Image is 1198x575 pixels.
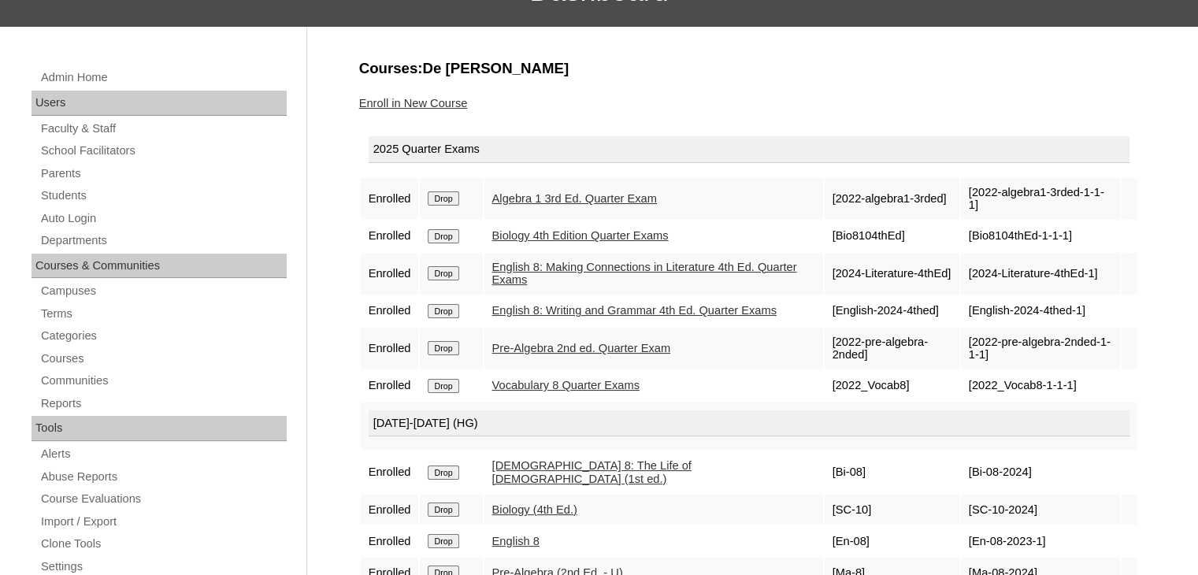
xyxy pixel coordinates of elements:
a: English 8: Making Connections in Literature 4th Ed. Quarter Exams [492,261,797,287]
input: Drop [428,341,458,355]
td: [2022_Vocab8-1-1-1] [961,371,1120,401]
td: Enrolled [361,221,419,251]
a: Communities [39,371,287,391]
a: School Facilitators [39,141,287,161]
td: [Bi-08] [825,451,959,493]
td: [2022-pre-algebra-2nded-1-1-1] [961,328,1120,369]
td: [Bio8104thEd] [825,221,959,251]
a: Biology 4th Edition Quarter Exams [492,229,669,242]
td: Enrolled [361,296,419,326]
a: Terms [39,304,287,324]
div: Tools [32,416,287,441]
a: English 8 [492,535,540,547]
td: [SC-10-2024] [961,495,1120,525]
a: Abuse Reports [39,467,287,487]
a: Admin Home [39,68,287,87]
a: Departments [39,231,287,250]
a: Categories [39,326,287,346]
td: Enrolled [361,253,419,295]
td: [Bio8104thEd-1-1-1] [961,221,1120,251]
a: Alerts [39,444,287,464]
input: Drop [428,229,458,243]
td: Enrolled [361,371,419,401]
td: [2024-Literature-4thEd] [825,253,959,295]
a: Course Evaluations [39,489,287,509]
td: [English-2024-4thed] [825,296,959,326]
input: Drop [428,534,458,548]
a: Pre-Algebra 2nd ed. Quarter Exam [492,342,670,354]
a: Campuses [39,281,287,301]
div: 2025 Quarter Exams [369,136,1129,163]
input: Drop [428,466,458,480]
td: [En-08-2023-1] [961,526,1120,556]
input: Drop [428,191,458,206]
h3: Courses:De [PERSON_NAME] [359,58,1139,79]
a: Students [39,186,287,206]
a: Import / Export [39,512,287,532]
div: Courses & Communities [32,254,287,279]
a: Clone Tools [39,534,287,554]
a: Parents [39,164,287,184]
td: [2022-algebra1-3rded] [825,178,959,220]
a: English 8: Writing and Grammar 4th Ed. Quarter Exams [492,304,777,317]
a: Auto Login [39,209,287,228]
a: [DEMOGRAPHIC_DATA] 8: The Life of [DEMOGRAPHIC_DATA] (1st ed.) [492,459,692,485]
input: Drop [428,304,458,318]
td: [En-08] [825,526,959,556]
td: Enrolled [361,178,419,220]
input: Drop [428,266,458,280]
a: Reports [39,394,287,414]
td: [English-2024-4thed-1] [961,296,1120,326]
a: Courses [39,349,287,369]
td: Enrolled [361,451,419,493]
td: [2022_Vocab8] [825,371,959,401]
a: Vocabulary 8 Quarter Exams [492,379,640,391]
div: Users [32,91,287,116]
a: Faculty & Staff [39,119,287,139]
input: Drop [428,379,458,393]
input: Drop [428,503,458,517]
a: Biology (4th Ed.) [492,503,577,516]
td: Enrolled [361,328,419,369]
td: [2022-pre-algebra-2nded] [825,328,959,369]
td: [2022-algebra1-3rded-1-1-1] [961,178,1120,220]
td: Enrolled [361,526,419,556]
a: Algebra 1 3rd Ed. Quarter Exam [492,192,657,205]
td: [SC-10] [825,495,959,525]
td: Enrolled [361,495,419,525]
div: [DATE]-[DATE] (HG) [369,410,1129,437]
td: [2024-Literature-4thEd-1] [961,253,1120,295]
td: [Bi-08-2024] [961,451,1120,493]
a: Enroll in New Course [359,97,468,109]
